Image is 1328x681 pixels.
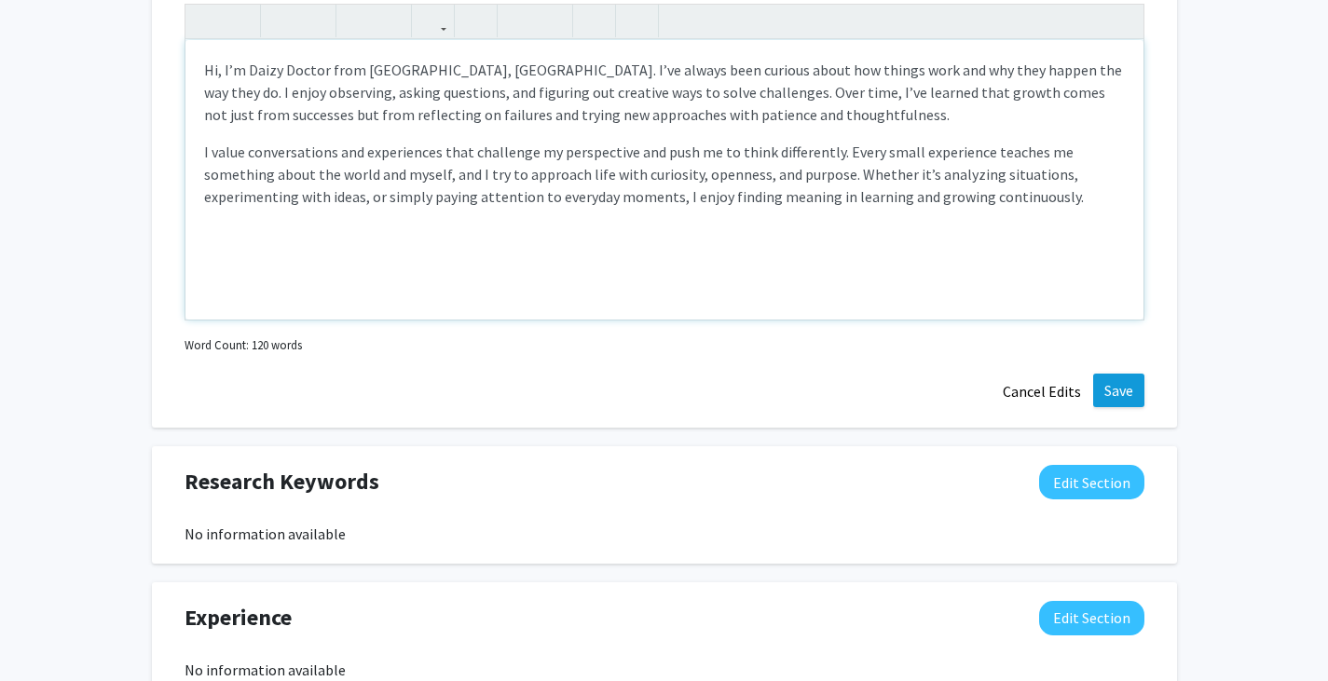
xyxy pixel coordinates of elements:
button: Emphasis (Ctrl + I) [298,5,331,37]
button: Edit Research Keywords [1039,465,1144,499]
button: Undo (Ctrl + Z) [190,5,223,37]
button: Save [1093,374,1144,407]
button: Ordered list [535,5,568,37]
button: Superscript [341,5,374,37]
button: Insert horizontal rule [621,5,653,37]
button: Subscript [374,5,406,37]
div: Note to users with screen readers: Please deactivate our accessibility plugin for this page as it... [185,40,1143,320]
button: Fullscreen [1106,5,1139,37]
button: Unordered list [502,5,535,37]
p: Hi, I’m Daizy Doctor from [GEOGRAPHIC_DATA], [GEOGRAPHIC_DATA]. I’ve always been curious about ho... [204,59,1125,126]
button: Insert Image [459,5,492,37]
span: Experience [185,601,292,634]
button: Cancel Edits [991,374,1093,409]
p: I value conversations and experiences that challenge my perspective and push me to think differen... [204,141,1125,208]
small: Word Count: 120 words [185,336,302,354]
button: Edit Experience [1039,601,1144,635]
button: Link [417,5,449,37]
span: Research Keywords [185,465,379,498]
button: Remove format [578,5,610,37]
div: No information available [185,523,1144,545]
button: Strong (Ctrl + B) [266,5,298,37]
button: Redo (Ctrl + Y) [223,5,255,37]
iframe: Chat [14,597,79,667]
div: No information available [185,659,1144,681]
